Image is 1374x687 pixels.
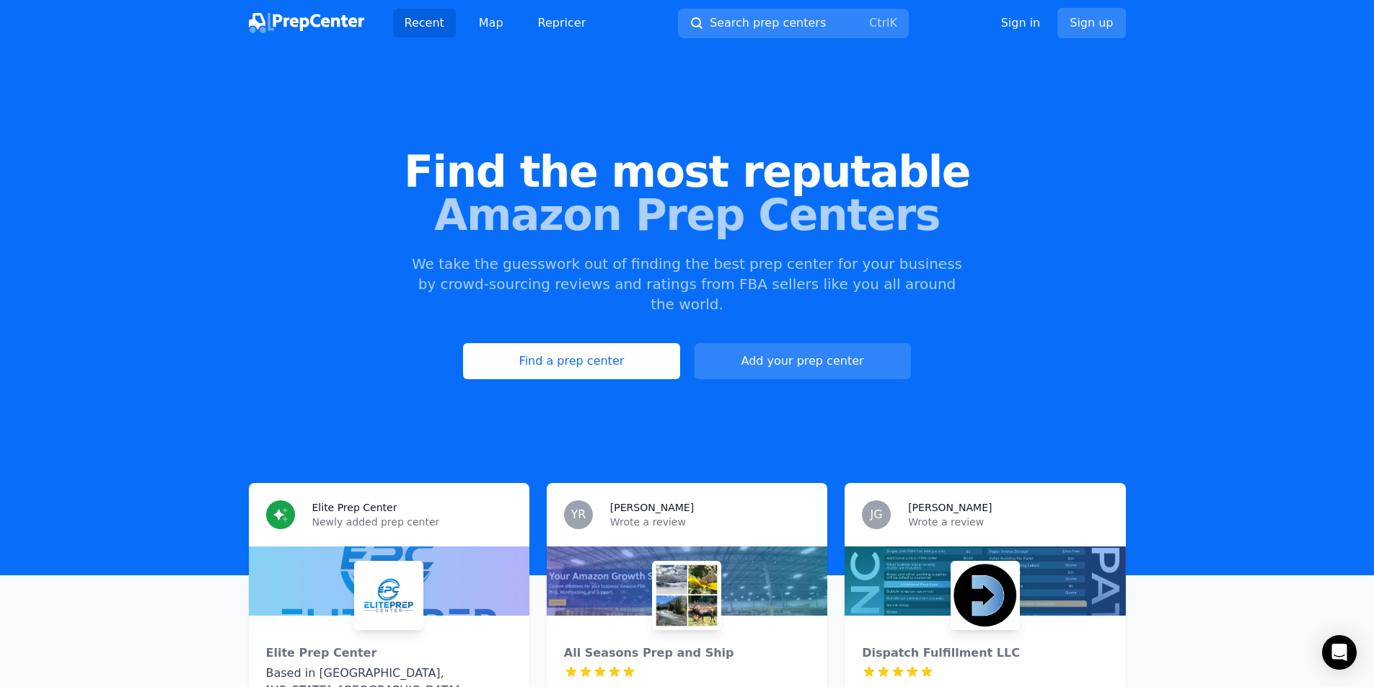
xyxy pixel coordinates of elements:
[871,509,883,520] span: JG
[610,500,694,515] h3: [PERSON_NAME]
[571,509,586,520] span: YR
[23,150,1351,193] span: Find the most reputable
[869,16,889,30] kbd: Ctrl
[710,14,826,32] span: Search prep centers
[410,254,964,314] p: We take the guesswork out of finding the best prep center for your business by crowd-sourcing rev...
[889,16,897,30] kbd: K
[1057,8,1125,38] a: Sign up
[249,13,364,33] img: PrepCenter
[678,9,909,38] button: Search prep centersCtrlK
[312,515,512,529] p: Newly added prep center
[393,9,456,37] a: Recent
[312,500,397,515] h3: Elite Prep Center
[467,9,515,37] a: Map
[1322,635,1357,670] div: Open Intercom Messenger
[23,193,1351,236] span: Amazon Prep Centers
[695,343,911,379] a: Add your prep center
[908,515,1108,529] p: Wrote a review
[266,644,512,662] div: Elite Prep Center
[564,644,810,662] div: All Seasons Prep and Ship
[610,515,810,529] p: Wrote a review
[357,564,420,627] img: Elite Prep Center
[527,9,598,37] a: Repricer
[862,644,1108,662] div: Dispatch Fulfillment LLC
[463,343,679,379] a: Find a prep center
[1001,14,1041,32] a: Sign in
[655,564,718,627] img: All Seasons Prep and Ship
[908,500,992,515] h3: [PERSON_NAME]
[954,564,1017,627] img: Dispatch Fulfillment LLC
